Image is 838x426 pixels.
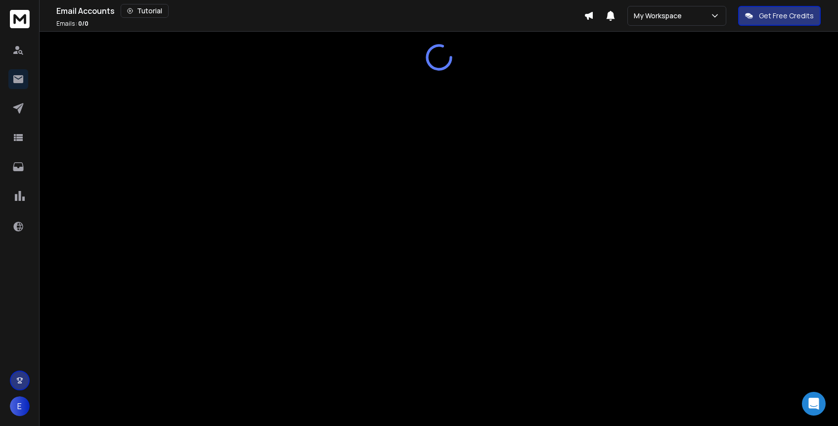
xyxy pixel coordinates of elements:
div: Open Intercom Messenger [802,392,826,416]
button: Get Free Credits [738,6,821,26]
p: Emails : [56,20,88,28]
span: 0 / 0 [78,19,88,28]
button: Tutorial [121,4,169,18]
p: Get Free Credits [759,11,814,21]
button: E [10,396,30,416]
div: Email Accounts [56,4,584,18]
p: My Workspace [634,11,686,21]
